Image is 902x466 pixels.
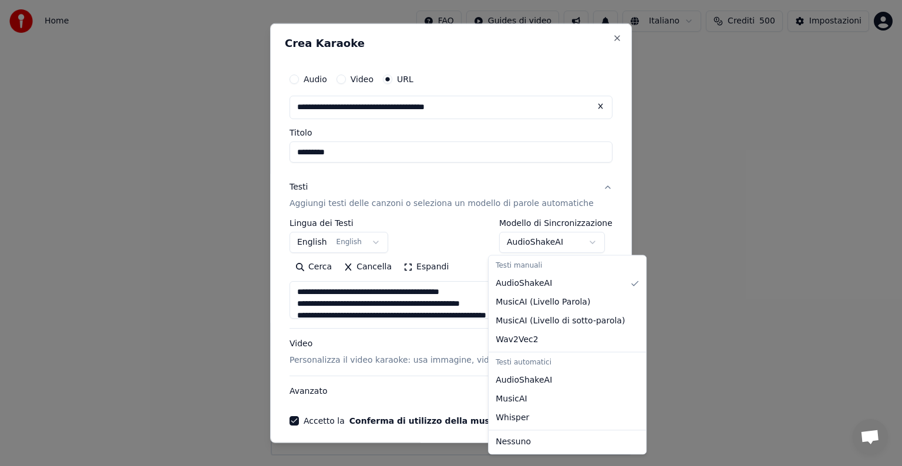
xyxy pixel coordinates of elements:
[496,315,625,327] span: MusicAI ( Livello di sotto-parola )
[496,334,538,346] span: Wav2Vec2
[496,393,527,405] span: MusicAI
[496,436,531,448] span: Nessuno
[496,374,552,386] span: AudioShakeAI
[491,258,644,274] div: Testi manuali
[496,278,552,289] span: AudioShakeAI
[491,354,644,371] div: Testi automatici
[496,296,590,308] span: MusicAI ( Livello Parola )
[496,412,529,424] span: Whisper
